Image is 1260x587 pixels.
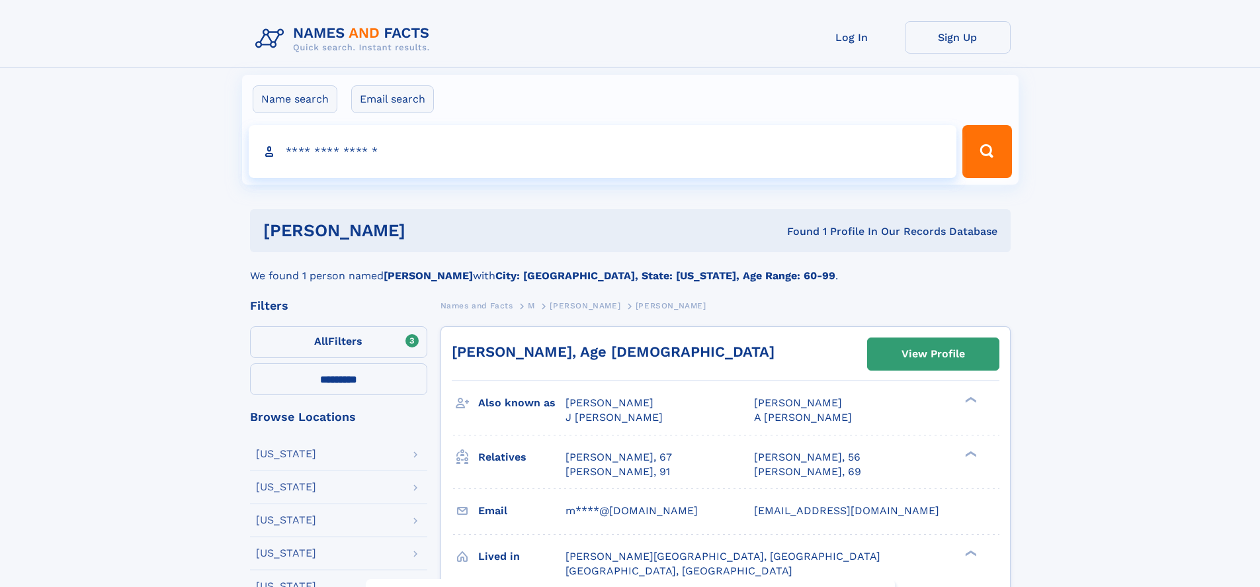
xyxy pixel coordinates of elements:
[799,21,905,54] a: Log In
[566,450,672,465] a: [PERSON_NAME], 67
[636,301,706,310] span: [PERSON_NAME]
[962,396,978,404] div: ❯
[902,339,965,369] div: View Profile
[566,396,653,409] span: [PERSON_NAME]
[528,301,535,310] span: M
[478,392,566,414] h3: Also known as
[962,549,978,557] div: ❯
[905,21,1011,54] a: Sign Up
[250,300,427,312] div: Filters
[314,335,328,347] span: All
[441,297,513,314] a: Names and Facts
[253,85,337,113] label: Name search
[754,411,852,424] span: A [PERSON_NAME]
[754,504,939,517] span: [EMAIL_ADDRESS][DOMAIN_NAME]
[452,343,775,360] a: [PERSON_NAME], Age [DEMOGRAPHIC_DATA]
[478,500,566,522] h3: Email
[566,564,792,577] span: [GEOGRAPHIC_DATA], [GEOGRAPHIC_DATA]
[754,396,842,409] span: [PERSON_NAME]
[495,269,835,282] b: City: [GEOGRAPHIC_DATA], State: [US_STATE], Age Range: 60-99
[596,224,997,239] div: Found 1 Profile In Our Records Database
[478,446,566,469] h3: Relatives
[962,449,978,458] div: ❯
[550,297,620,314] a: [PERSON_NAME]
[250,411,427,423] div: Browse Locations
[566,465,670,479] a: [PERSON_NAME], 91
[263,222,597,239] h1: [PERSON_NAME]
[256,548,316,559] div: [US_STATE]
[250,21,441,57] img: Logo Names and Facts
[566,550,880,563] span: [PERSON_NAME][GEOGRAPHIC_DATA], [GEOGRAPHIC_DATA]
[754,465,861,479] a: [PERSON_NAME], 69
[249,125,957,178] input: search input
[384,269,473,282] b: [PERSON_NAME]
[528,297,535,314] a: M
[566,411,663,424] span: J [PERSON_NAME]
[754,450,861,465] a: [PERSON_NAME], 56
[550,301,620,310] span: [PERSON_NAME]
[256,482,316,492] div: [US_STATE]
[868,338,999,370] a: View Profile
[962,125,1011,178] button: Search Button
[256,515,316,525] div: [US_STATE]
[250,326,427,358] label: Filters
[250,252,1011,284] div: We found 1 person named with .
[256,449,316,459] div: [US_STATE]
[351,85,434,113] label: Email search
[478,545,566,568] h3: Lived in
